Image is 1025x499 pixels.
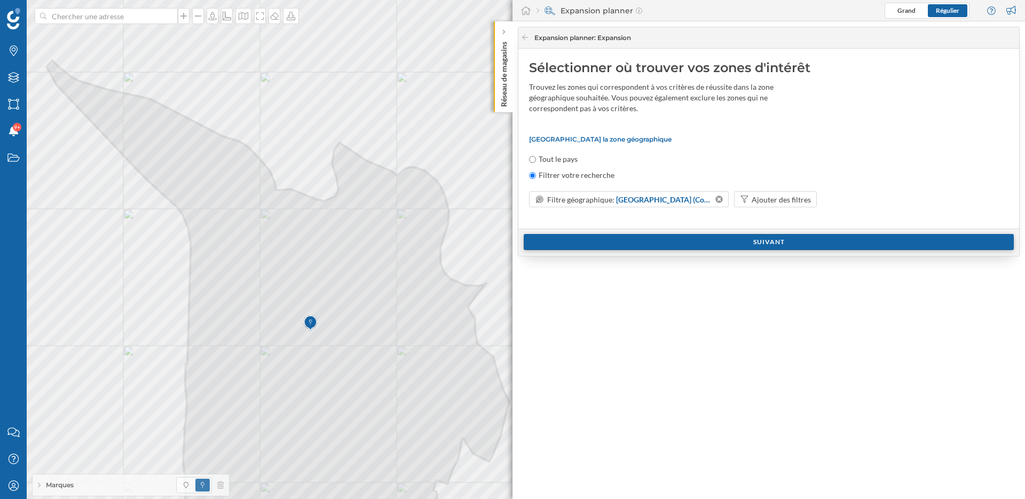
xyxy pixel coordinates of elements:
[539,154,578,165] label: Tout le pays
[534,33,631,43] span: Expansion planner
[529,59,1008,76] div: Sélectionner où trouver vos zones d'intérêt
[304,313,317,334] img: Marker
[537,5,642,16] div: Expansion planner
[539,170,614,181] label: Filtrer votre recherche
[545,5,555,16] img: search-areas.svg
[936,6,959,14] span: Régulier
[616,194,714,205] span: [GEOGRAPHIC_DATA] (Commune [GEOGRAPHIC_DATA])
[547,195,614,204] span: Filtre géographique:
[752,194,811,205] div: Ajouter des filtres
[499,37,509,107] p: Réseau de magasins
[21,7,73,17] span: Assistance
[594,34,631,42] span: : Expansion
[14,122,20,132] span: 9+
[897,6,916,14] span: Grand
[7,8,20,29] img: Logo Geoblink
[46,480,74,490] span: Marques
[529,82,807,114] div: Trouvez les zones qui correspondent à vos critères de réussite dans la zone géographique souhaité...
[529,135,1008,143] p: [GEOGRAPHIC_DATA] la zone géographique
